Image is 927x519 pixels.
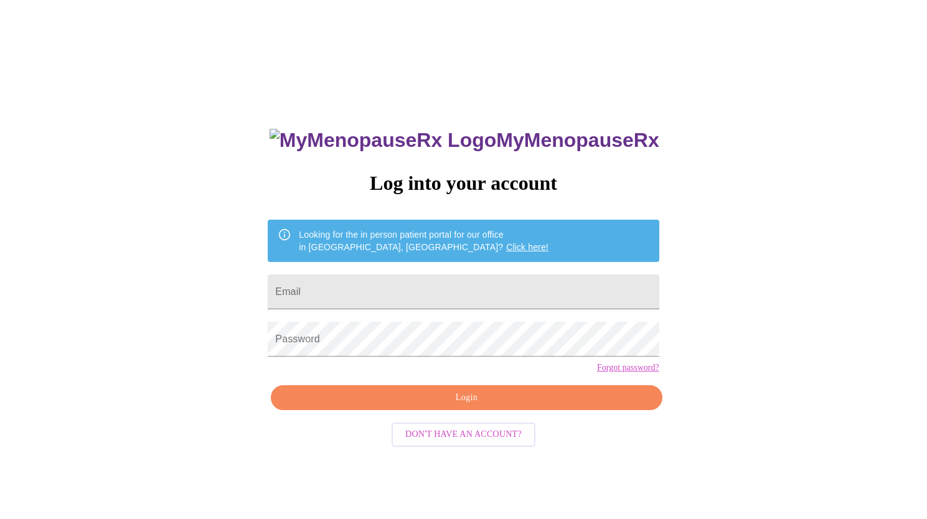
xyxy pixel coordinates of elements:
a: Forgot password? [597,363,659,373]
a: Click here! [506,242,548,252]
button: Login [271,385,662,411]
button: Don't have an account? [392,423,535,447]
span: Don't have an account? [405,427,522,442]
h3: MyMenopauseRx [270,129,659,152]
a: Don't have an account? [388,428,539,439]
h3: Log into your account [268,172,659,195]
span: Login [285,390,647,406]
img: MyMenopauseRx Logo [270,129,496,152]
div: Looking for the in person patient portal for our office in [GEOGRAPHIC_DATA], [GEOGRAPHIC_DATA]? [299,223,548,258]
